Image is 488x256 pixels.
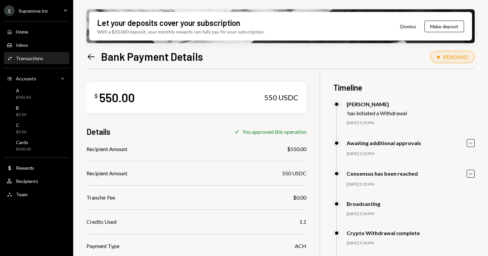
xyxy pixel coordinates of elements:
[347,201,380,207] div: Broadcasting
[16,88,31,93] div: A
[86,126,110,137] h3: Details
[86,145,127,153] div: Recipient Amount
[97,28,264,35] div: With a $30,000 deposit, your monthly rewards can fully pay for your subscription.
[347,240,475,246] div: [DATE] 5:36 PM
[443,54,468,60] div: PENDING
[4,5,15,16] div: S
[4,120,69,136] a: C$0.00
[347,140,421,146] div: Awaiting additional approvals
[347,211,475,217] div: [DATE] 5:36 PM
[392,19,424,34] button: Dismiss
[424,21,464,32] button: Make deposit
[97,17,240,28] div: Let your deposits cover your subscription
[4,72,69,84] a: Accounts
[101,50,203,63] h1: Bank Payment Details
[348,110,407,116] div: has initiated a Withdrawal
[282,169,306,177] div: 550 USDC
[293,194,306,202] div: $0.00
[4,52,69,64] a: Transactions
[16,129,26,135] div: $0.00
[4,39,69,51] a: Inbox
[4,103,69,119] a: B$0.00
[16,76,36,81] div: Accounts
[287,145,306,153] div: $550.00
[299,218,306,226] div: 1.1
[347,230,420,236] div: Crypto Withdrawal complete
[86,242,119,250] div: Payment Type
[347,101,407,107] div: [PERSON_NAME]
[16,112,26,118] div: $0.00
[4,137,69,153] a: Cards$580.00
[4,188,69,200] a: Team
[16,146,31,152] div: $580.00
[16,139,31,145] div: Cards
[4,175,69,187] a: Recipients
[86,194,115,202] div: Transfer Fee
[16,105,26,111] div: B
[16,192,28,197] div: Team
[16,165,34,171] div: Rewards
[16,95,31,100] div: $966.85
[19,8,48,14] div: Supranova Inc
[242,128,306,135] div: You approved this operation
[347,151,475,157] div: [DATE] 5:35 PM
[264,93,298,102] div: 550 USDC
[16,29,28,35] div: Home
[333,82,475,93] h3: Timeline
[347,120,475,126] div: [DATE] 5:35 PM
[99,90,135,105] div: 550.00
[16,178,38,184] div: Recipients
[4,26,69,38] a: Home
[4,86,69,102] a: A$966.85
[347,170,418,177] div: Consensus has been reached
[16,42,28,48] div: Inbox
[295,242,306,250] div: ACH
[16,55,43,61] div: Transactions
[86,169,127,177] div: Recipient Amount
[4,162,69,174] a: Rewards
[94,93,98,99] div: $
[347,182,475,187] div: [DATE] 5:35 PM
[86,218,116,226] div: Credits Used
[16,122,26,128] div: C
